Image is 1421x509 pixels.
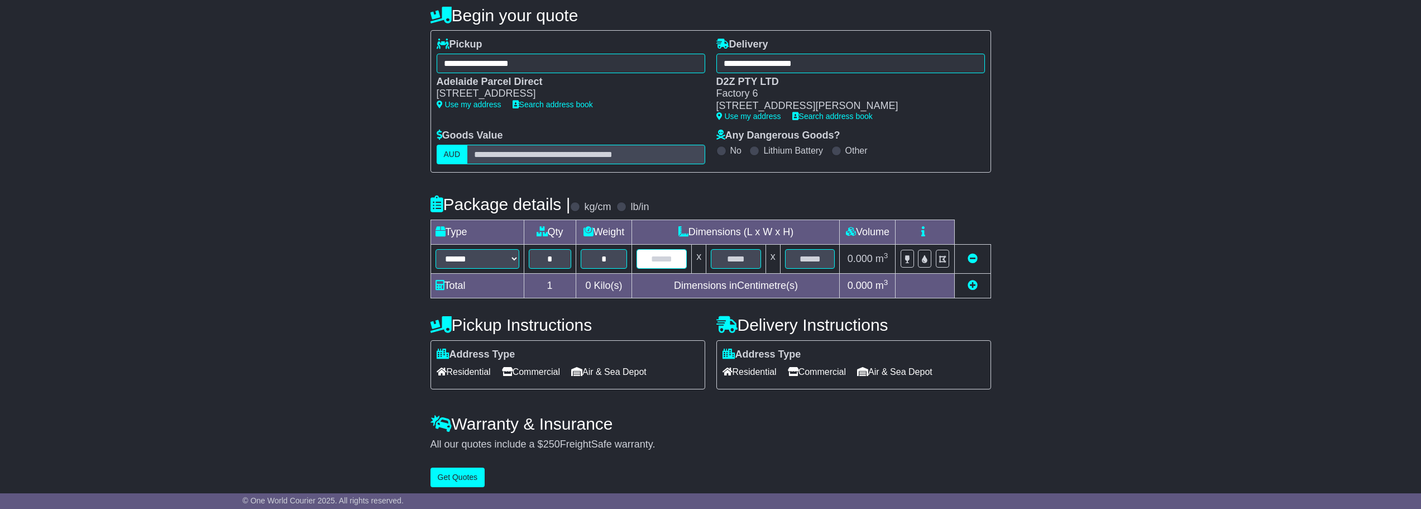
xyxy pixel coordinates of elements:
[875,280,888,291] span: m
[792,112,873,121] a: Search address book
[543,439,560,450] span: 250
[437,145,468,164] label: AUD
[845,145,868,156] label: Other
[437,363,491,380] span: Residential
[437,349,515,361] label: Address Type
[884,251,888,260] sup: 3
[716,39,768,51] label: Delivery
[437,76,694,88] div: Adelaide Parcel Direct
[692,244,706,273] td: x
[848,253,873,264] span: 0.000
[968,280,978,291] a: Add new item
[716,76,974,88] div: D2Z PTY LTD
[430,195,571,213] h4: Package details |
[430,273,524,298] td: Total
[584,201,611,213] label: kg/cm
[716,112,781,121] a: Use my address
[630,201,649,213] label: lb/in
[968,253,978,264] a: Remove this item
[632,220,840,244] td: Dimensions (L x W x H)
[840,220,896,244] td: Volume
[524,273,576,298] td: 1
[437,100,501,109] a: Use my address
[763,145,823,156] label: Lithium Battery
[875,253,888,264] span: m
[437,130,503,142] label: Goods Value
[242,496,404,505] span: © One World Courier 2025. All rights reserved.
[716,100,974,112] div: [STREET_ADDRESS][PERSON_NAME]
[502,363,560,380] span: Commercial
[788,363,846,380] span: Commercial
[585,280,591,291] span: 0
[513,100,593,109] a: Search address book
[716,316,991,334] h4: Delivery Instructions
[430,220,524,244] td: Type
[430,439,991,451] div: All our quotes include a $ FreightSafe warranty.
[848,280,873,291] span: 0.000
[723,349,801,361] label: Address Type
[857,363,932,380] span: Air & Sea Depot
[437,88,694,100] div: [STREET_ADDRESS]
[430,468,485,487] button: Get Quotes
[437,39,482,51] label: Pickup
[765,244,780,273] td: x
[430,316,705,334] h4: Pickup Instructions
[524,220,576,244] td: Qty
[430,415,991,433] h4: Warranty & Insurance
[632,273,840,298] td: Dimensions in Centimetre(s)
[730,145,741,156] label: No
[884,278,888,287] sup: 3
[576,273,632,298] td: Kilo(s)
[716,88,974,100] div: Factory 6
[571,363,647,380] span: Air & Sea Depot
[723,363,777,380] span: Residential
[576,220,632,244] td: Weight
[716,130,840,142] label: Any Dangerous Goods?
[430,6,991,25] h4: Begin your quote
